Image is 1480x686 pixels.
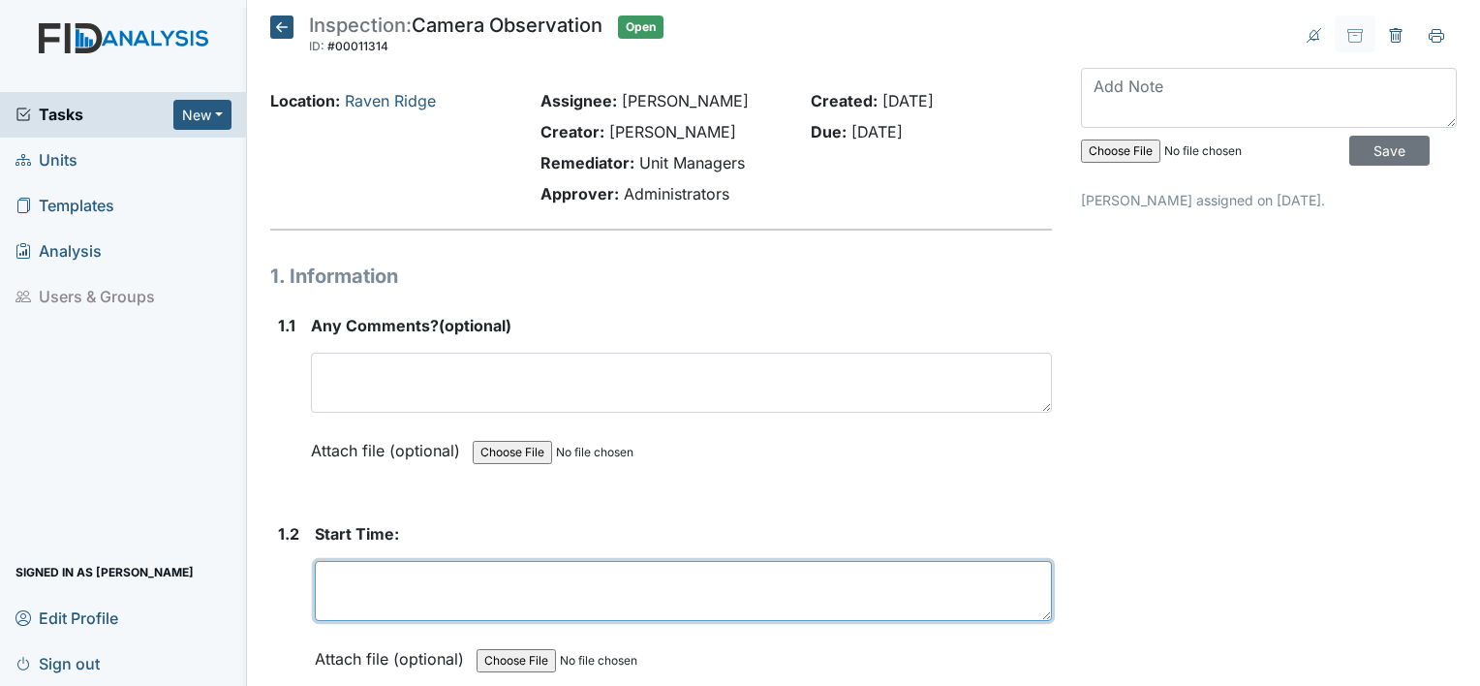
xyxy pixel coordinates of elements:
span: Signed in as [PERSON_NAME] [15,557,194,587]
span: Start Time: [315,524,399,544]
span: [DATE] [882,91,934,110]
span: ID: [309,39,324,53]
strong: Assignee: [540,91,617,110]
span: Analysis [15,236,102,266]
label: Attach file (optional) [311,428,468,462]
span: Open [618,16,663,39]
span: Inspection: [309,14,412,37]
span: Unit Managers [639,153,745,172]
span: [PERSON_NAME] [622,91,749,110]
a: Raven Ridge [345,91,436,110]
h1: 1. Information [270,262,1052,291]
span: #00011314 [327,39,388,53]
strong: Due: [811,122,847,141]
button: New [173,100,231,130]
strong: Creator: [540,122,604,141]
label: 1.1 [278,314,295,337]
span: Administrators [624,184,729,203]
label: 1.2 [278,522,299,546]
input: Save [1349,136,1430,166]
span: Templates [15,191,114,221]
span: Edit Profile [15,603,118,633]
span: [DATE] [851,122,903,141]
strong: Location: [270,91,340,110]
strong: (optional) [311,314,1052,337]
span: Any Comments? [311,316,439,335]
label: Attach file (optional) [315,637,472,670]
span: Units [15,145,77,175]
a: Tasks [15,103,173,126]
span: [PERSON_NAME] [609,122,736,141]
span: Sign out [15,648,100,678]
strong: Created: [811,91,878,110]
strong: Remediator: [540,153,634,172]
div: Camera Observation [309,16,602,58]
p: [PERSON_NAME] assigned on [DATE]. [1081,190,1457,210]
strong: Approver: [540,184,619,203]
